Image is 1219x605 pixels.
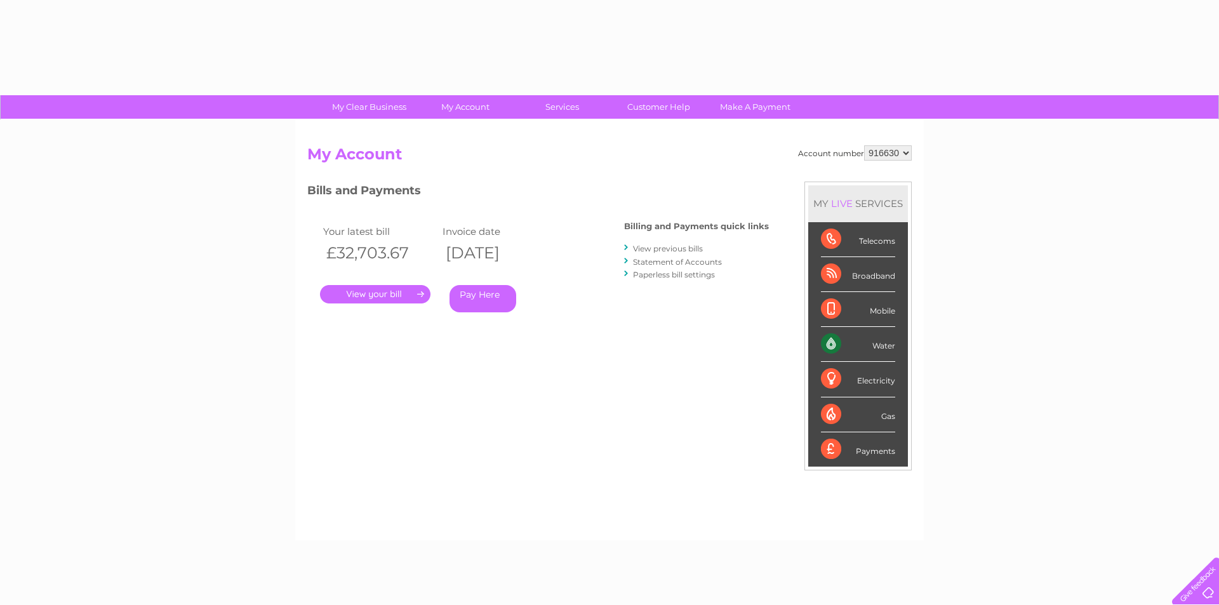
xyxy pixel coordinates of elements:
[413,95,518,119] a: My Account
[317,95,422,119] a: My Clear Business
[821,397,895,432] div: Gas
[606,95,711,119] a: Customer Help
[821,222,895,257] div: Telecoms
[821,257,895,292] div: Broadband
[821,292,895,327] div: Mobile
[307,145,912,170] h2: My Account
[307,182,769,204] h3: Bills and Payments
[633,257,722,267] a: Statement of Accounts
[439,240,559,266] th: [DATE]
[320,223,439,240] td: Your latest bill
[821,327,895,362] div: Water
[320,240,439,266] th: £32,703.67
[703,95,808,119] a: Make A Payment
[808,185,908,222] div: MY SERVICES
[439,223,559,240] td: Invoice date
[633,244,703,253] a: View previous bills
[829,197,855,209] div: LIVE
[624,222,769,231] h4: Billing and Payments quick links
[320,285,430,303] a: .
[821,432,895,467] div: Payments
[510,95,615,119] a: Services
[450,285,516,312] a: Pay Here
[633,270,715,279] a: Paperless bill settings
[821,362,895,397] div: Electricity
[798,145,912,161] div: Account number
